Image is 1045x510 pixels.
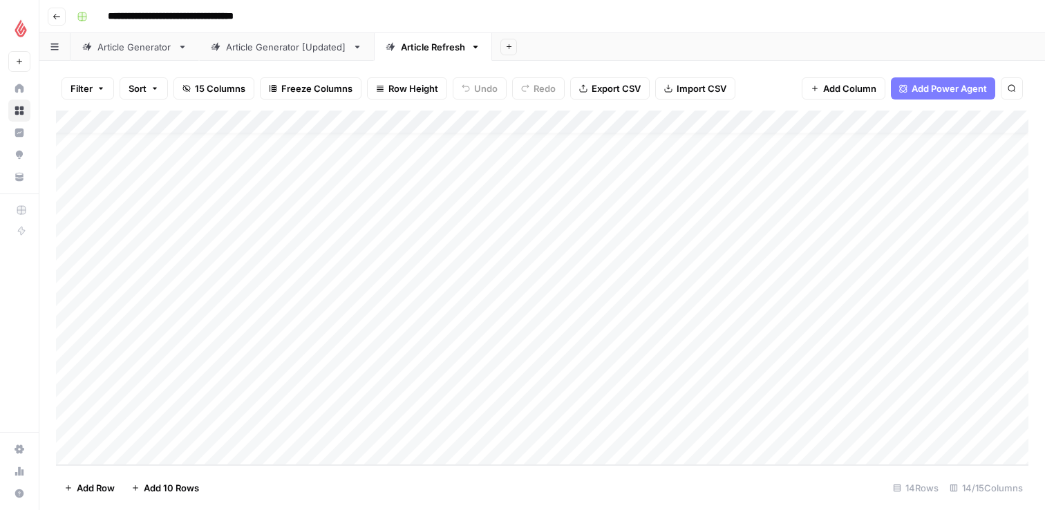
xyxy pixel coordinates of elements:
div: 14 Rows [887,477,944,499]
a: Settings [8,438,30,460]
button: Redo [512,77,565,100]
a: Usage [8,460,30,482]
span: Import CSV [677,82,726,95]
span: Redo [534,82,556,95]
a: Article Generator [Updated] [199,33,374,61]
a: Home [8,77,30,100]
button: Add Row [56,477,123,499]
span: Export CSV [592,82,641,95]
span: Undo [474,82,498,95]
div: Article Refresh [401,40,465,54]
button: 15 Columns [173,77,254,100]
button: Add Column [802,77,885,100]
button: Sort [120,77,168,100]
button: Freeze Columns [260,77,361,100]
button: Row Height [367,77,447,100]
a: Article Generator [70,33,199,61]
a: Opportunities [8,144,30,166]
button: Filter [62,77,114,100]
a: Insights [8,122,30,144]
a: Browse [8,100,30,122]
button: Add 10 Rows [123,477,207,499]
button: Export CSV [570,77,650,100]
span: Filter [70,82,93,95]
a: Article Refresh [374,33,492,61]
span: 15 Columns [195,82,245,95]
span: Row Height [388,82,438,95]
span: Add Column [823,82,876,95]
span: Sort [129,82,147,95]
button: Workspace: Lightspeed [8,11,30,46]
img: Lightspeed Logo [8,16,33,41]
span: Freeze Columns [281,82,352,95]
div: 14/15 Columns [944,477,1028,499]
button: Help + Support [8,482,30,504]
span: Add Power Agent [912,82,987,95]
button: Add Power Agent [891,77,995,100]
div: Article Generator [97,40,172,54]
button: Import CSV [655,77,735,100]
button: Undo [453,77,507,100]
span: Add 10 Rows [144,481,199,495]
span: Add Row [77,481,115,495]
a: Your Data [8,166,30,188]
div: Article Generator [Updated] [226,40,347,54]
